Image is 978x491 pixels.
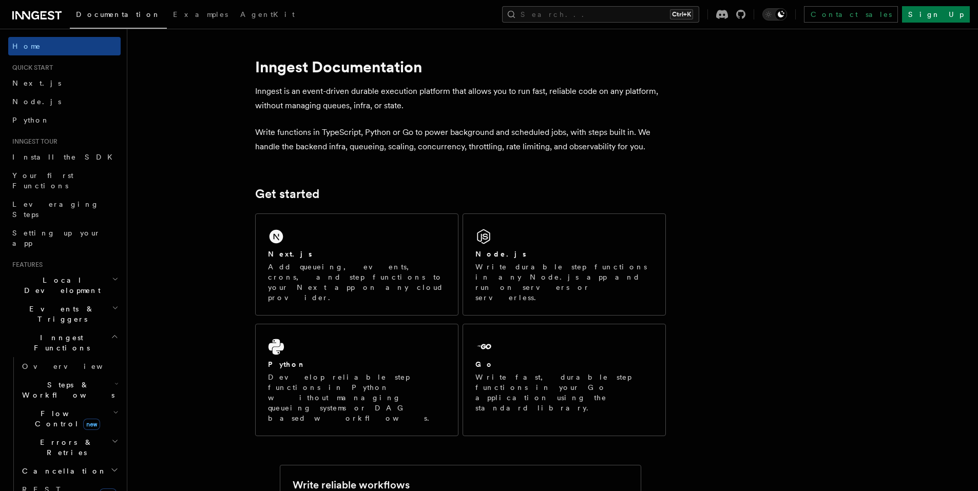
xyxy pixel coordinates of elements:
p: Write functions in TypeScript, Python or Go to power background and scheduled jobs, with steps bu... [255,125,666,154]
button: Toggle dark mode [762,8,787,21]
button: Local Development [8,271,121,300]
a: Setting up your app [8,224,121,252]
span: Errors & Retries [18,437,111,458]
span: Install the SDK [12,153,119,161]
p: Inngest is an event-driven durable execution platform that allows you to run fast, reliable code ... [255,84,666,113]
h2: Next.js [268,249,312,259]
span: Overview [22,362,128,370]
a: Node.js [8,92,121,111]
span: Home [12,41,41,51]
a: AgentKit [234,3,301,28]
a: Contact sales [804,6,898,23]
a: Overview [18,357,121,376]
a: Node.jsWrite durable step functions in any Node.js app and run on servers or serverless. [463,213,666,316]
kbd: Ctrl+K [670,9,693,19]
span: Local Development [8,275,112,296]
button: Flow Controlnew [18,404,121,433]
p: Write fast, durable step functions in your Go application using the standard library. [475,372,653,413]
a: Install the SDK [8,148,121,166]
span: Leveraging Steps [12,200,99,219]
h2: Go [475,359,494,369]
button: Inngest Functions [8,328,121,357]
h2: Python [268,359,306,369]
a: Your first Functions [8,166,121,195]
button: Search...Ctrl+K [502,6,699,23]
button: Steps & Workflows [18,376,121,404]
span: Next.js [12,79,61,87]
button: Errors & Retries [18,433,121,462]
button: Cancellation [18,462,121,480]
p: Develop reliable step functions in Python without managing queueing systems or DAG based workflows. [268,372,446,423]
span: Inngest tour [8,138,57,146]
a: Sign Up [902,6,970,23]
span: Examples [173,10,228,18]
span: Your first Functions [12,171,73,190]
button: Events & Triggers [8,300,121,328]
a: GoWrite fast, durable step functions in your Go application using the standard library. [463,324,666,436]
a: Next.jsAdd queueing, events, crons, and step functions to your Next app on any cloud provider. [255,213,458,316]
span: Steps & Workflows [18,380,114,400]
a: Home [8,37,121,55]
span: Cancellation [18,466,107,476]
h1: Inngest Documentation [255,57,666,76]
a: PythonDevelop reliable step functions in Python without managing queueing systems or DAG based wo... [255,324,458,436]
span: Documentation [76,10,161,18]
a: Examples [167,3,234,28]
a: Python [8,111,121,129]
p: Add queueing, events, crons, and step functions to your Next app on any cloud provider. [268,262,446,303]
span: Features [8,261,43,269]
span: Flow Control [18,408,113,429]
a: Documentation [70,3,167,29]
a: Leveraging Steps [8,195,121,224]
span: AgentKit [240,10,295,18]
p: Write durable step functions in any Node.js app and run on servers or serverless. [475,262,653,303]
a: Get started [255,187,319,201]
span: Python [12,116,50,124]
span: Inngest Functions [8,332,111,353]
span: Quick start [8,64,53,72]
h2: Node.js [475,249,526,259]
span: Events & Triggers [8,304,112,324]
a: Next.js [8,74,121,92]
span: Setting up your app [12,229,101,247]
span: new [83,419,100,430]
span: Node.js [12,97,61,106]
